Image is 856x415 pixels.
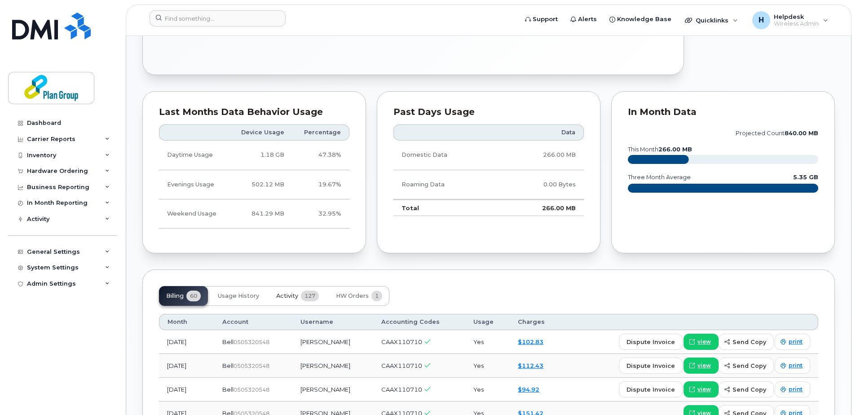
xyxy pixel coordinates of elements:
[292,141,349,170] td: 47.38%
[381,362,422,369] span: CAAX110710
[774,13,819,20] span: Helpdesk
[150,10,286,26] input: Find something...
[234,362,269,369] span: 0505320548
[159,170,229,199] td: Evenings Usage
[619,334,683,350] button: dispute invoice
[336,292,369,300] span: HW Orders
[292,354,374,378] td: [PERSON_NAME]
[301,291,319,301] span: 127
[229,199,292,229] td: 841.29 MB
[789,338,803,346] span: print
[719,358,774,374] button: send copy
[679,11,744,29] div: Quicklinks
[684,358,719,374] a: view
[159,170,349,199] tr: Weekdays from 6:00pm to 8:00am
[393,141,499,170] td: Domestic Data
[465,314,510,330] th: Usage
[736,130,818,137] text: projected count
[465,330,510,354] td: Yes
[627,146,692,153] text: this month
[499,170,584,199] td: 0.00 Bytes
[373,314,465,330] th: Accounting Codes
[159,330,214,354] td: [DATE]
[789,385,803,393] span: print
[159,378,214,402] td: [DATE]
[229,170,292,199] td: 502.12 MB
[510,314,563,330] th: Charges
[292,124,349,141] th: Percentage
[627,338,675,346] span: dispute invoice
[214,314,292,330] th: Account
[229,141,292,170] td: 1.18 GB
[746,11,834,29] div: Helpdesk
[234,339,269,345] span: 0505320548
[159,199,349,229] tr: Friday from 6:00pm to Monday 8:00am
[793,174,818,181] text: 5.35 GB
[234,386,269,393] span: 0505320548
[518,362,543,369] a: $112.43
[578,15,597,24] span: Alerts
[684,334,719,350] a: view
[775,381,810,397] a: print
[393,199,499,216] td: Total
[159,354,214,378] td: [DATE]
[159,314,214,330] th: Month
[159,108,349,117] div: Last Months Data Behavior Usage
[628,108,818,117] div: In Month Data
[785,130,818,137] tspan: 840.00 MB
[603,10,678,28] a: Knowledge Base
[292,314,374,330] th: Username
[697,338,711,346] span: view
[617,15,671,24] span: Knowledge Base
[159,141,229,170] td: Daytime Usage
[627,362,675,370] span: dispute invoice
[381,386,422,393] span: CAAX110710
[684,381,719,397] a: view
[564,10,603,28] a: Alerts
[292,170,349,199] td: 19.67%
[518,386,539,393] a: $94.92
[465,354,510,378] td: Yes
[222,338,234,345] span: Bell
[518,338,543,345] a: $102.83
[732,385,766,394] span: send copy
[697,362,711,370] span: view
[218,292,259,300] span: Usage History
[627,385,675,394] span: dispute invoice
[292,330,374,354] td: [PERSON_NAME]
[499,141,584,170] td: 266.00 MB
[393,170,499,199] td: Roaming Data
[465,378,510,402] td: Yes
[696,17,728,24] span: Quicklinks
[697,385,711,393] span: view
[732,362,766,370] span: send copy
[229,124,292,141] th: Device Usage
[533,15,558,24] span: Support
[658,146,692,153] tspan: 266.00 MB
[292,199,349,229] td: 32.95%
[619,381,683,397] button: dispute invoice
[222,362,234,369] span: Bell
[619,358,683,374] button: dispute invoice
[732,338,766,346] span: send copy
[789,362,803,370] span: print
[276,292,298,300] span: Activity
[371,291,382,301] span: 1
[519,10,564,28] a: Support
[222,386,234,393] span: Bell
[774,20,819,27] span: Wireless Admin
[775,334,810,350] a: print
[499,124,584,141] th: Data
[719,334,774,350] button: send copy
[393,108,584,117] div: Past Days Usage
[381,338,422,345] span: CAAX110710
[719,381,774,397] button: send copy
[627,174,691,181] text: three month average
[292,378,374,402] td: [PERSON_NAME]
[159,199,229,229] td: Weekend Usage
[499,199,584,216] td: 266.00 MB
[759,15,764,26] span: H
[775,358,810,374] a: print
